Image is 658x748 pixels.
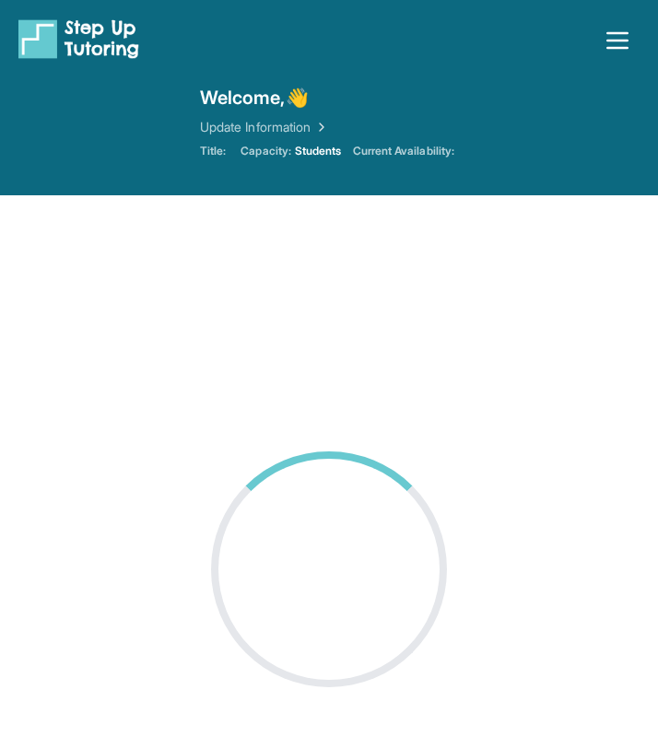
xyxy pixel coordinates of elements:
[18,18,139,59] img: logo
[200,144,226,158] span: Title:
[200,118,329,136] a: Update Information
[295,144,342,158] span: Students
[353,144,454,158] span: Current Availability:
[311,118,329,136] img: Chevron Right
[200,85,309,111] span: Welcome, 👋
[241,144,291,158] span: Capacity:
